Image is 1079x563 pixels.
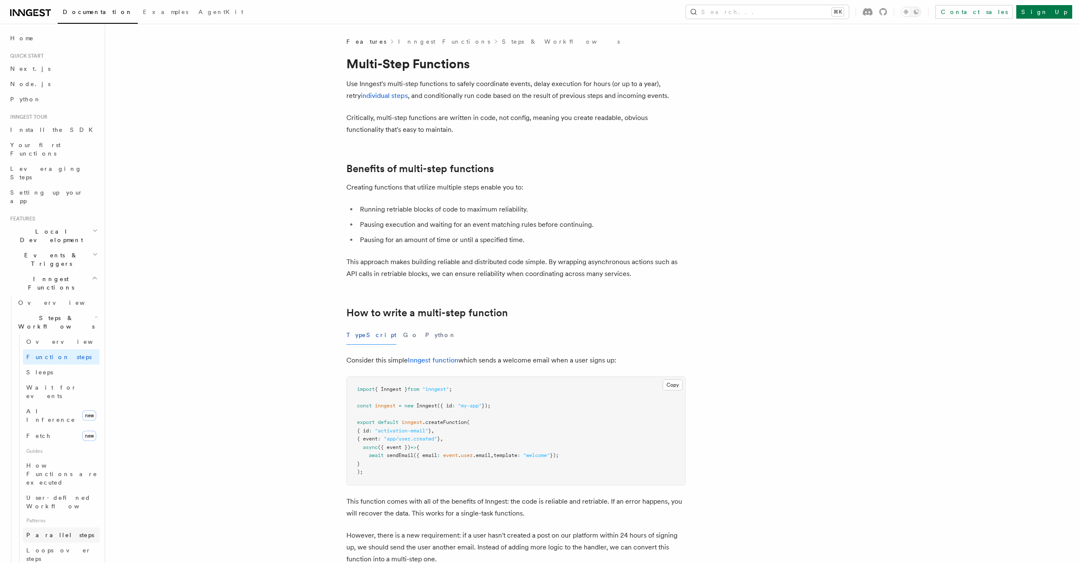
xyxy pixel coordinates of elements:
span: Next.js [10,65,50,72]
span: Leveraging Steps [10,165,82,181]
span: : [452,403,455,409]
span: new [82,410,96,421]
kbd: ⌘K [832,8,844,16]
span: Fetch [26,432,51,439]
a: Sign Up [1016,5,1072,19]
span: ({ email [413,452,437,458]
li: Running retriable blocks of code to maximum reliability. [357,203,686,215]
span: Python [10,96,41,103]
h1: Multi-Step Functions [346,56,686,71]
a: Function steps [23,349,100,365]
span: => [410,444,416,450]
span: { Inngest } [375,386,407,392]
p: Use Inngest's multi-step functions to safely coordinate events, delay execution for hours (or up ... [346,78,686,102]
span: Home [10,34,34,42]
span: async [363,444,378,450]
span: } [357,461,360,467]
a: Leveraging Steps [7,161,100,185]
span: .email [473,452,491,458]
a: Contact sales [935,5,1013,19]
span: Features [346,37,386,46]
span: "app/user.created" [384,436,437,442]
span: Parallel steps [26,532,94,538]
span: Events & Triggers [7,251,92,268]
button: Local Development [7,224,100,248]
span: export [357,419,375,425]
span: ; [449,386,452,392]
span: Inngest [416,403,437,409]
button: Python [425,326,456,345]
span: import [357,386,375,392]
span: Inngest tour [7,114,47,120]
a: Parallel steps [23,527,100,543]
a: Examples [138,3,193,23]
span: Guides [23,444,100,458]
p: Consider this simple which sends a welcome email when a user signs up: [346,354,686,366]
span: Wait for events [26,384,77,399]
a: Next.js [7,61,100,76]
a: Home [7,31,100,46]
a: Overview [15,295,100,310]
button: Copy [663,379,683,390]
span: sendEmail [387,452,413,458]
span: Setting up your app [10,189,83,204]
span: Patterns [23,514,100,527]
button: Toggle dark mode [901,7,921,17]
span: Quick start [7,53,44,59]
a: individual steps [361,92,408,100]
a: Documentation [58,3,138,24]
span: , [431,428,434,434]
span: Documentation [63,8,133,15]
button: TypeScript [346,326,396,345]
p: Creating functions that utilize multiple steps enable you to: [346,181,686,193]
span: "inngest" [422,386,449,392]
button: Search...⌘K [686,5,849,19]
span: : [437,452,440,458]
span: new [82,431,96,441]
span: new [404,403,413,409]
li: Pausing for an amount of time or until a specified time. [357,234,686,246]
span: "welcome" [523,452,550,458]
a: Inngest function [408,356,458,364]
a: Your first Functions [7,137,100,161]
button: Go [403,326,418,345]
a: Python [7,92,100,107]
span: inngest [401,419,422,425]
span: template [493,452,517,458]
span: Overview [18,299,106,306]
span: Inngest Functions [7,275,92,292]
span: Your first Functions [10,142,61,157]
a: User-defined Workflows [23,490,100,514]
span: : [517,452,520,458]
span: await [369,452,384,458]
span: : [369,428,372,434]
span: Steps & Workflows [15,314,95,331]
span: ); [357,469,363,475]
li: Pausing execution and waiting for an event matching rules before continuing. [357,219,686,231]
span: Features [7,215,35,222]
span: } [437,436,440,442]
span: AgentKit [198,8,243,15]
button: Events & Triggers [7,248,100,271]
span: { event [357,436,378,442]
a: Install the SDK [7,122,100,137]
span: AI Inference [26,408,75,423]
span: }); [550,452,559,458]
span: Loops over steps [26,547,91,562]
span: from [407,386,419,392]
button: Inngest Functions [7,271,100,295]
a: AI Inferencenew [23,404,100,427]
span: Examples [143,8,188,15]
a: Wait for events [23,380,100,404]
span: Install the SDK [10,126,98,133]
span: , [440,436,443,442]
a: Fetchnew [23,427,100,444]
span: Node.js [10,81,50,87]
a: Sleeps [23,365,100,380]
span: ( [467,419,470,425]
a: Overview [23,334,100,349]
a: How to write a multi-step function [346,307,508,319]
span: user [461,452,473,458]
span: { id [357,428,369,434]
span: Function steps [26,354,92,360]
